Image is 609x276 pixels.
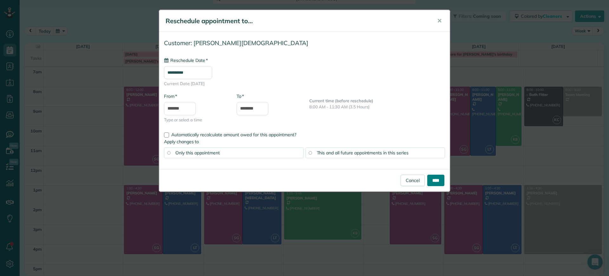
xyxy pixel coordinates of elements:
[309,104,445,110] p: 8:00 AM - 11:30 AM (3.5 Hours)
[317,150,409,156] span: This and all future appointments in this series
[175,150,220,156] span: Only this appointment
[164,138,445,145] label: Apply changes to
[309,98,373,103] b: Current time (before reschedule)
[167,151,170,154] input: Only this appointment
[171,132,296,138] span: Automatically recalculate amount owed for this appointment?
[166,17,428,25] h5: Reschedule appointment to...
[237,93,244,99] label: To
[309,151,312,154] input: This and all future appointments in this series
[437,17,442,24] span: ✕
[164,57,208,64] label: Reschedule Date
[164,117,227,123] span: Type or select a time
[401,175,425,186] a: Cancel
[164,40,445,46] h4: Customer: [PERSON_NAME][DEMOGRAPHIC_DATA]
[164,81,445,87] span: Current Date: [DATE]
[164,93,177,99] label: From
